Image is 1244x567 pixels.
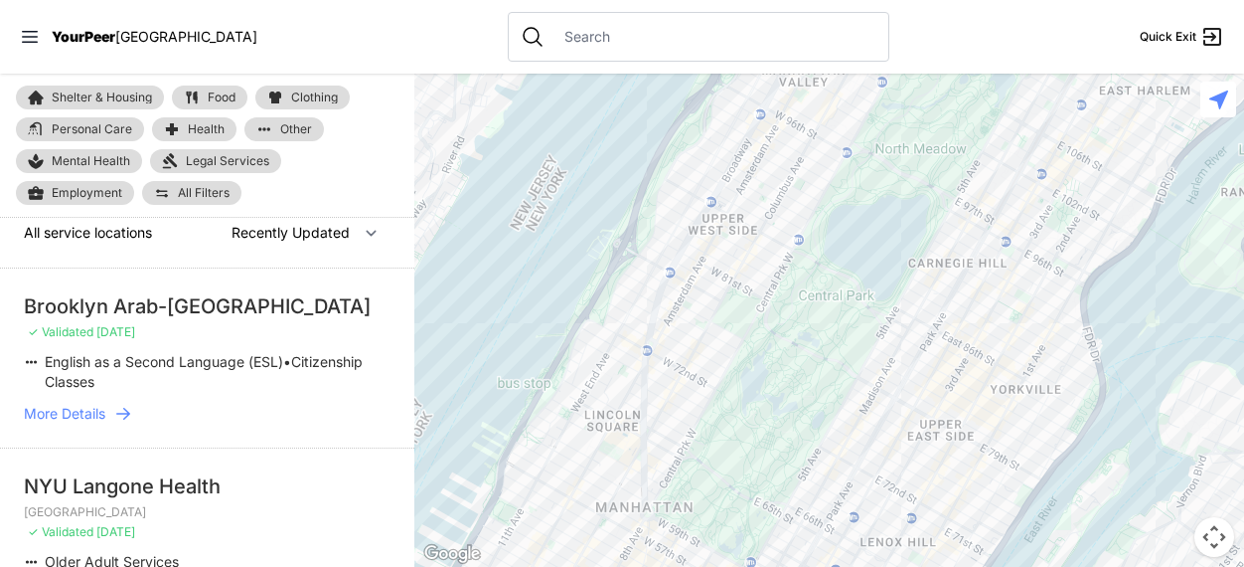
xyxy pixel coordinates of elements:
span: [DATE] [96,524,135,539]
a: Employment [16,181,134,205]
span: Employment [52,185,122,201]
span: All Filters [178,187,230,199]
a: Open this area in Google Maps (opens a new window) [419,541,485,567]
img: Google [419,541,485,567]
span: ✓ Validated [28,524,93,539]
a: Shelter & Housing [16,86,164,109]
a: Legal Services [150,149,281,173]
a: Mental Health [16,149,142,173]
div: Brooklyn Arab-[GEOGRAPHIC_DATA] [24,292,390,320]
span: More Details [24,404,105,424]
a: YourPeer[GEOGRAPHIC_DATA] [52,31,257,43]
div: NYU Langone Health [24,472,390,500]
input: Search [552,27,876,47]
span: Mental Health [52,153,130,169]
span: Personal Care [52,123,132,135]
span: All service locations [24,224,152,241]
a: More Details [24,404,390,424]
span: [DATE] [96,324,135,339]
button: Map camera controls [1194,517,1234,557]
span: Clothing [291,92,338,103]
a: Health [152,117,236,141]
span: [GEOGRAPHIC_DATA] [115,28,257,45]
span: Quick Exit [1140,29,1196,45]
a: All Filters [142,181,241,205]
span: Other [280,123,312,135]
span: Health [188,123,225,135]
a: Clothing [255,86,350,109]
span: YourPeer [52,28,115,45]
span: English as a Second Language (ESL) [45,353,283,370]
span: ✓ Validated [28,324,93,339]
a: Other [244,117,324,141]
a: Quick Exit [1140,25,1224,49]
a: Personal Care [16,117,144,141]
span: Shelter & Housing [52,92,152,103]
p: [GEOGRAPHIC_DATA] [24,504,390,520]
span: • [283,353,291,370]
a: Food [172,86,247,109]
span: Legal Services [186,153,269,169]
span: Food [208,92,235,103]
